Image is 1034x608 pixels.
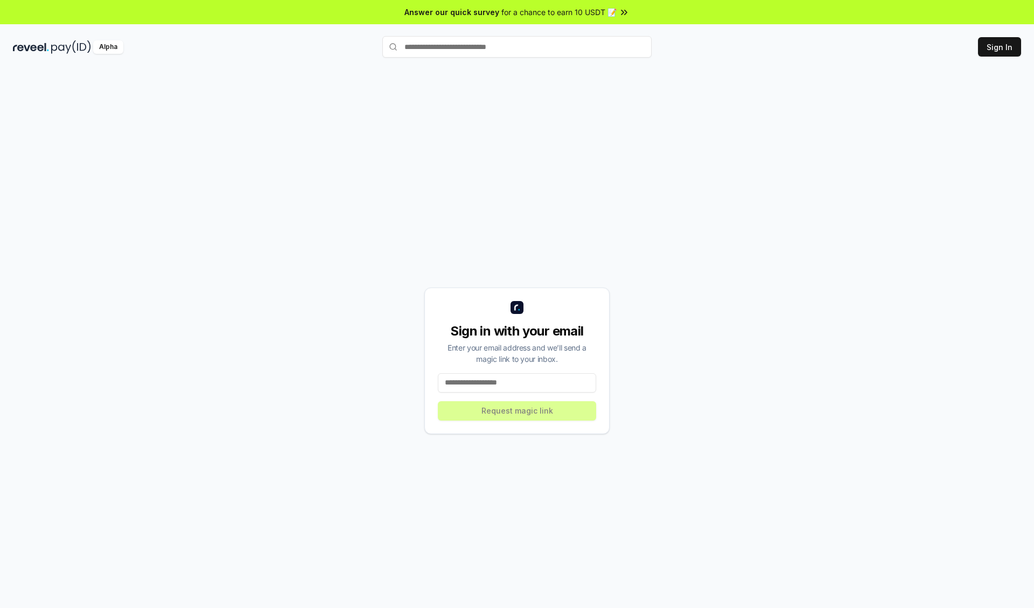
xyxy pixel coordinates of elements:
div: Alpha [93,40,123,54]
span: Answer our quick survey [404,6,499,18]
img: pay_id [51,40,91,54]
img: logo_small [511,301,523,314]
div: Sign in with your email [438,323,596,340]
img: reveel_dark [13,40,49,54]
button: Sign In [978,37,1021,57]
div: Enter your email address and we’ll send a magic link to your inbox. [438,342,596,365]
span: for a chance to earn 10 USDT 📝 [501,6,617,18]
